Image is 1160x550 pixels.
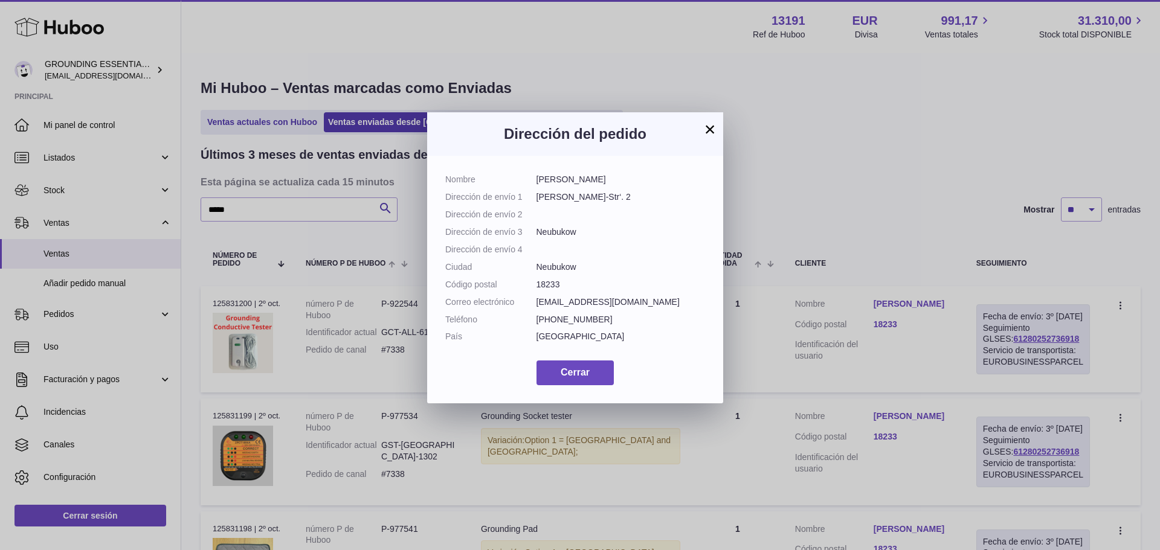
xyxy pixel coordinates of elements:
[445,279,536,290] dt: Código postal
[536,279,706,290] dd: 18233
[536,331,706,342] dd: [GEOGRAPHIC_DATA]
[536,226,706,238] dd: Neubukow
[445,124,705,144] h3: Dirección del pedido
[445,226,536,238] dt: Dirección de envío 3
[445,261,536,273] dt: Ciudad
[536,296,706,308] dd: [EMAIL_ADDRESS][DOMAIN_NAME]
[445,244,536,255] dt: Dirección de envío 4
[703,122,717,136] button: ×
[536,174,706,185] dd: [PERSON_NAME]
[445,296,536,308] dt: Correo electrónico
[561,367,590,377] span: Cerrar
[536,360,614,385] button: Cerrar
[445,209,536,220] dt: Dirección de envío 2
[445,331,536,342] dt: País
[536,314,706,325] dd: [PHONE_NUMBER]
[445,314,536,325] dt: Teléfono
[445,191,536,203] dt: Dirección de envío 1
[536,191,706,203] dd: [PERSON_NAME]-Str‘. 2
[536,261,706,273] dd: Neubukow
[445,174,536,185] dt: Nombre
